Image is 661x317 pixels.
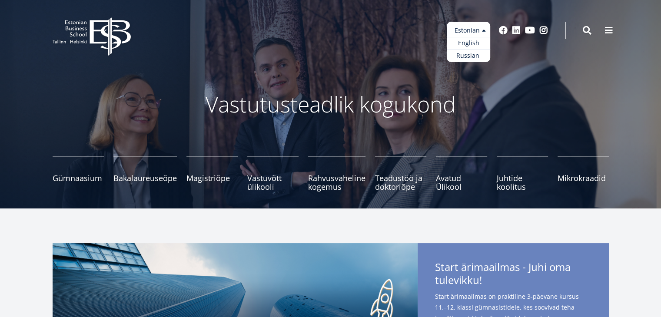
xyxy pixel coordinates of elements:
a: Linkedin [512,26,521,35]
a: Facebook [499,26,508,35]
span: Mikrokraadid [558,174,609,182]
a: Instagram [539,26,548,35]
span: tulevikku! [435,274,482,287]
span: Juhtide koolitus [497,174,548,191]
a: Russian [447,50,490,62]
a: Youtube [525,26,535,35]
a: Avatud Ülikool [436,156,487,191]
span: Gümnaasium [53,174,104,182]
span: Start ärimaailmas - Juhi oma [435,261,591,289]
a: Teadustöö ja doktoriõpe [375,156,426,191]
span: Magistriõpe [186,174,238,182]
span: Avatud Ülikool [436,174,487,191]
a: Magistriõpe [186,156,238,191]
a: Rahvusvaheline kogemus [308,156,365,191]
a: Juhtide koolitus [497,156,548,191]
a: Gümnaasium [53,156,104,191]
a: Bakalaureuseõpe [113,156,177,191]
a: Mikrokraadid [558,156,609,191]
a: Vastuvõtt ülikooli [247,156,299,191]
span: Rahvusvaheline kogemus [308,174,365,191]
a: English [447,37,490,50]
span: Teadustöö ja doktoriõpe [375,174,426,191]
span: Bakalaureuseõpe [113,174,177,182]
p: Vastutusteadlik kogukond [100,91,561,117]
span: Vastuvõtt ülikooli [247,174,299,191]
